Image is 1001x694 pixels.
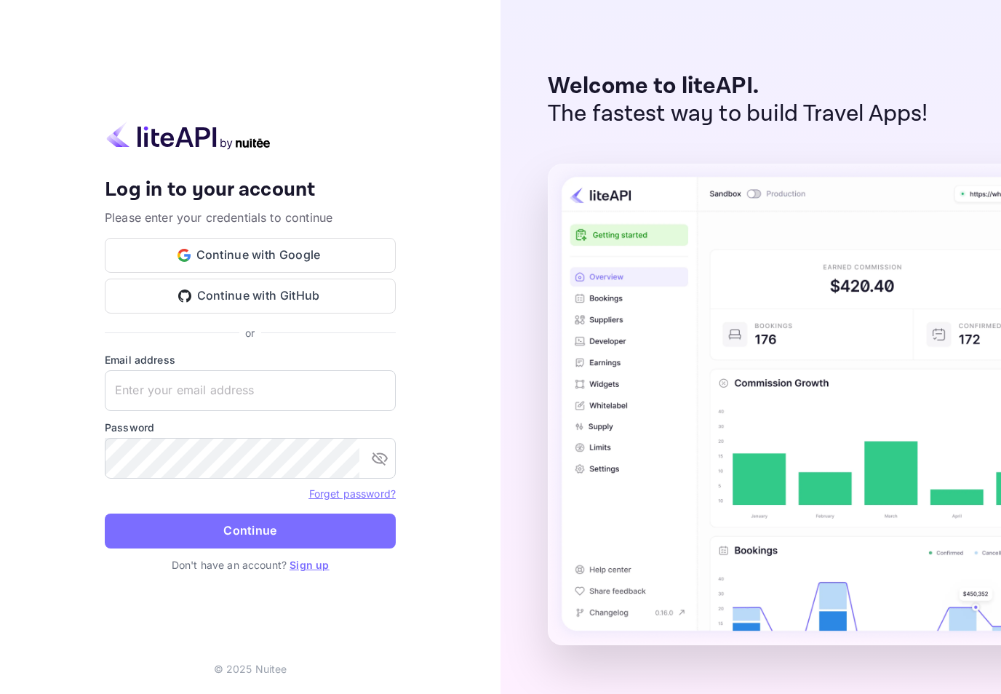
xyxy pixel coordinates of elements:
input: Enter your email address [105,370,396,411]
p: The fastest way to build Travel Apps! [548,100,928,128]
p: Welcome to liteAPI. [548,73,928,100]
a: Forget password? [309,486,396,500]
a: Forget password? [309,487,396,500]
button: Continue [105,514,396,549]
label: Email address [105,352,396,367]
button: Continue with GitHub [105,279,396,314]
label: Password [105,420,396,435]
button: Continue with Google [105,238,396,273]
p: Please enter your credentials to continue [105,209,396,226]
a: Sign up [290,559,329,571]
img: liteapi [105,121,272,150]
h4: Log in to your account [105,178,396,203]
p: © 2025 Nuitee [214,661,287,677]
p: Don't have an account? [105,557,396,573]
button: toggle password visibility [365,444,394,473]
p: or [245,325,255,340]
